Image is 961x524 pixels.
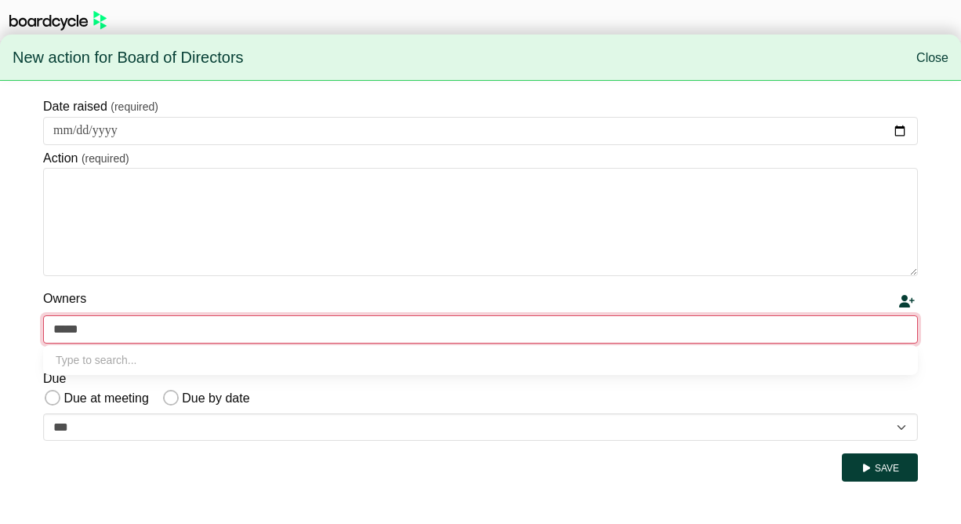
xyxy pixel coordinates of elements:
[43,148,78,169] label: Action
[842,453,918,482] button: Save
[899,292,915,312] div: Add a new person
[180,388,250,409] label: Due by date
[82,152,129,165] small: (required)
[45,390,60,406] input: Due at meeting
[43,96,107,117] label: Date raised
[163,390,179,406] input: Due by date
[43,369,66,389] label: Due
[62,388,149,409] label: Due at meeting
[111,100,158,113] small: (required)
[916,51,948,64] a: Close
[43,345,918,375] div: menu-options
[13,42,244,75] span: New action for Board of Directors
[43,289,86,309] label: Owners
[9,11,107,31] img: BoardcycleBlackGreen-aaafeed430059cb809a45853b8cf6d952af9d84e6e89e1f1685b34bfd5cb7d64.svg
